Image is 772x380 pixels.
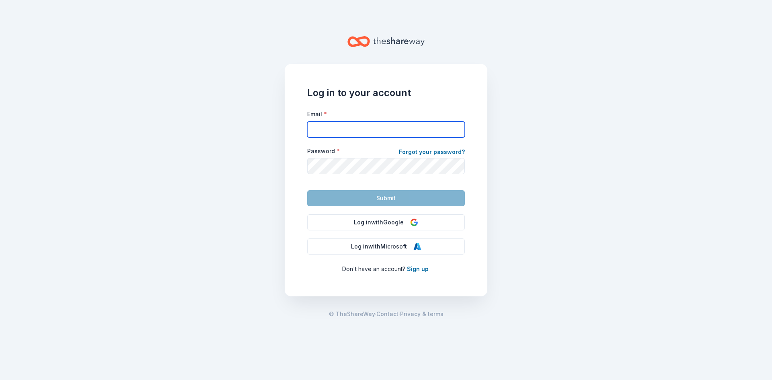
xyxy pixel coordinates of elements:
img: Google Logo [410,218,418,226]
label: Password [307,147,340,155]
button: Log inwithMicrosoft [307,238,465,255]
img: Microsoft Logo [413,242,421,251]
a: Contact [376,309,398,319]
a: Privacy & terms [400,309,443,319]
a: Forgot your password? [399,147,465,158]
a: Sign up [407,265,429,272]
span: · · [329,309,443,319]
h1: Log in to your account [307,86,465,99]
a: Home [347,32,425,51]
label: Email [307,110,327,118]
span: © TheShareWay [329,310,375,317]
span: Don ' t have an account? [342,265,405,272]
button: Log inwithGoogle [307,214,465,230]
